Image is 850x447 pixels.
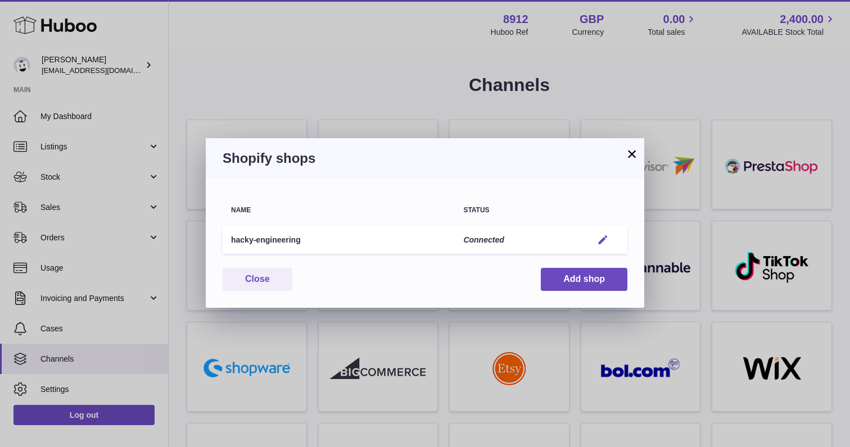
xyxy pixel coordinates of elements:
[223,268,292,291] button: Close
[231,207,446,214] div: Name
[463,207,576,214] div: Status
[223,149,627,167] h3: Shopify shops
[223,226,455,254] td: hacky-engineering
[625,147,639,161] button: ×
[455,226,584,254] td: Connected
[541,268,627,291] button: Add shop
